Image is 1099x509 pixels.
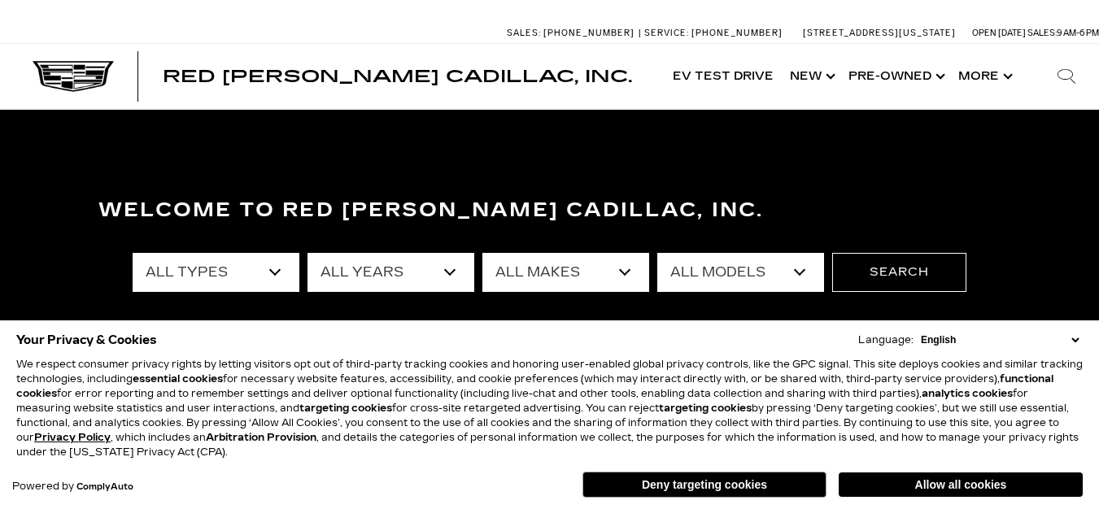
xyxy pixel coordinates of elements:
[299,402,392,414] strong: targeting cookies
[639,28,787,37] a: Service: [PHONE_NUMBER]
[206,432,316,443] strong: Arbitration Provision
[307,253,474,292] select: Filter by year
[840,44,950,109] a: Pre-Owned
[1027,28,1057,38] span: Sales:
[950,44,1018,109] button: More
[507,28,541,38] span: Sales:
[832,253,966,292] button: Search
[665,44,782,109] a: EV Test Drive
[657,253,824,292] select: Filter by model
[644,28,689,38] span: Service:
[133,253,299,292] select: Filter by type
[163,67,632,86] span: Red [PERSON_NAME] Cadillac, Inc.
[133,373,223,385] strong: essential cookies
[163,68,632,85] a: Red [PERSON_NAME] Cadillac, Inc.
[12,481,133,492] div: Powered by
[691,28,783,38] span: [PHONE_NUMBER]
[582,472,826,498] button: Deny targeting cookies
[858,335,914,345] div: Language:
[659,402,752,414] strong: targeting cookies
[839,472,1083,497] button: Allow all cookies
[782,44,840,109] a: New
[33,61,114,92] img: Cadillac Dark Logo with Cadillac White Text
[98,194,1001,227] h3: Welcome to Red [PERSON_NAME] Cadillac, Inc.
[16,328,157,351] span: Your Privacy & Cookies
[922,388,1013,399] strong: analytics cookies
[543,28,635,38] span: [PHONE_NUMBER]
[16,357,1083,459] p: We respect consumer privacy rights by letting visitors opt out of third-party tracking cookies an...
[917,333,1083,347] select: Language Select
[972,28,1026,38] span: Open [DATE]
[803,28,956,38] a: [STREET_ADDRESS][US_STATE]
[507,28,639,37] a: Sales: [PHONE_NUMBER]
[1057,28,1099,38] span: 9 AM-6 PM
[34,432,111,443] a: Privacy Policy
[482,253,649,292] select: Filter by make
[76,482,133,492] a: ComplyAuto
